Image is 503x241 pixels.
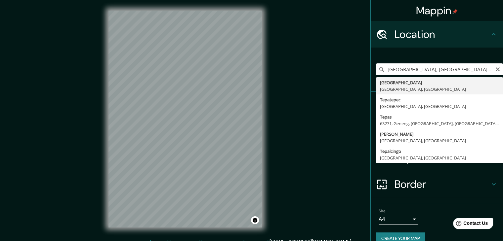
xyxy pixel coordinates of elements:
div: Border [371,171,503,197]
h4: Location [395,28,490,41]
div: Tepas [380,114,499,120]
div: [GEOGRAPHIC_DATA] [380,79,499,86]
div: [GEOGRAPHIC_DATA], [GEOGRAPHIC_DATA] [380,103,499,110]
div: [GEOGRAPHIC_DATA], [GEOGRAPHIC_DATA] [380,155,499,161]
div: Style [371,118,503,145]
div: Tepalcingo [380,148,499,155]
button: Clear [495,66,500,72]
div: Layout [371,145,503,171]
iframe: Help widget launcher [444,215,496,234]
div: Tepatepec [380,96,499,103]
h4: Border [395,178,490,191]
div: Location [371,21,503,48]
label: Size [379,208,386,214]
h4: Mappin [416,4,458,17]
div: Pins [371,92,503,118]
div: 63271, Geneng, [GEOGRAPHIC_DATA], [GEOGRAPHIC_DATA], [GEOGRAPHIC_DATA] [380,120,499,127]
div: [PERSON_NAME] [380,131,499,137]
canvas: Map [108,11,262,227]
div: [GEOGRAPHIC_DATA], [GEOGRAPHIC_DATA] [380,86,499,92]
div: [GEOGRAPHIC_DATA], [GEOGRAPHIC_DATA] [380,137,499,144]
img: pin-icon.png [452,9,458,14]
h4: Layout [395,151,490,164]
div: A4 [379,214,418,224]
button: Toggle attribution [251,216,259,224]
input: Pick your city or area [376,63,503,75]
